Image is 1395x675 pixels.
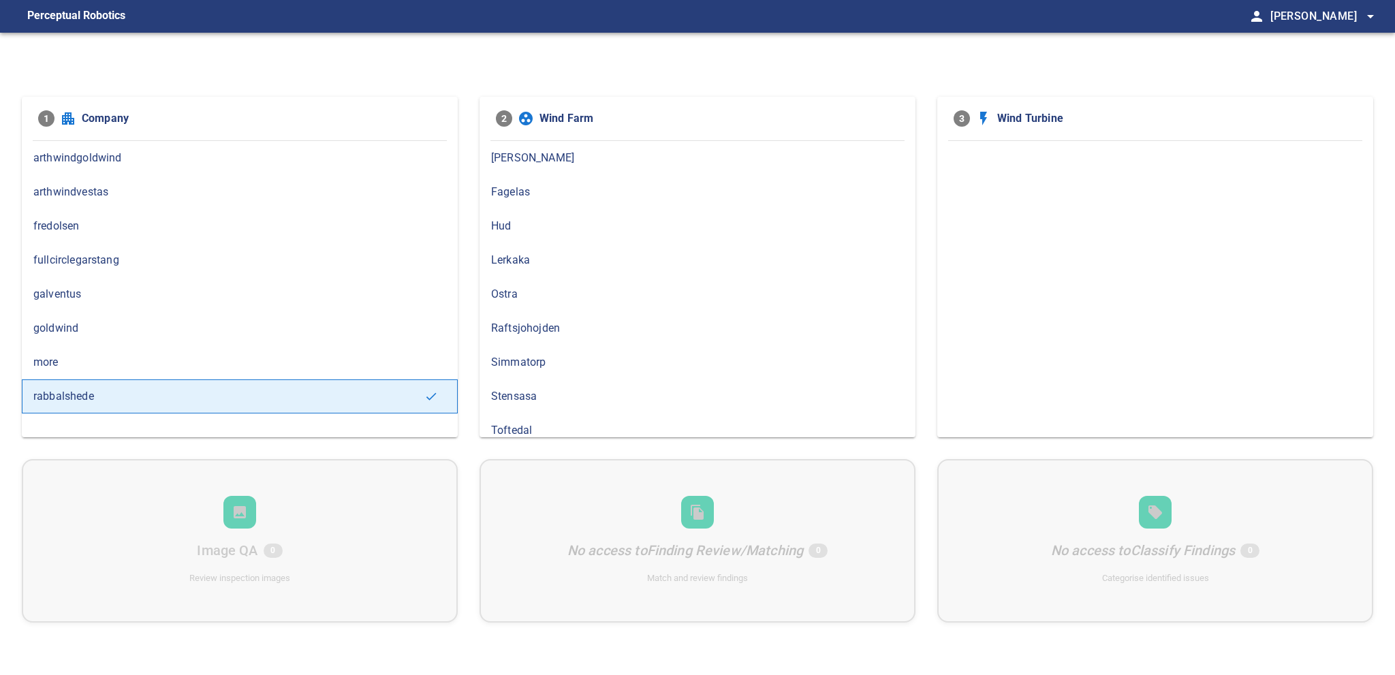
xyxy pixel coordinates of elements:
[491,388,904,405] span: Stensasa
[491,184,904,200] span: Fagelas
[33,388,424,405] span: rabbalshede
[954,110,970,127] span: 3
[491,286,904,302] span: Ostra
[491,252,904,268] span: Lerkaka
[33,184,446,200] span: arthwindvestas
[1362,8,1379,25] span: arrow_drop_down
[1249,8,1265,25] span: person
[33,150,446,166] span: arthwindgoldwind
[22,379,458,413] div: rabbalshede
[38,110,54,127] span: 1
[33,286,446,302] span: galventus
[496,110,512,127] span: 2
[22,175,458,209] div: arthwindvestas
[33,354,446,371] span: more
[480,209,915,243] div: Hud
[33,218,446,234] span: fredolsen
[82,110,441,127] span: Company
[33,252,446,268] span: fullcirclegarstang
[480,141,915,175] div: [PERSON_NAME]
[33,320,446,336] span: goldwind
[491,354,904,371] span: Simmatorp
[22,141,458,175] div: arthwindgoldwind
[480,277,915,311] div: Ostra
[491,218,904,234] span: Hud
[491,320,904,336] span: Raftsjohojden
[22,243,458,277] div: fullcirclegarstang
[22,345,458,379] div: more
[22,209,458,243] div: fredolsen
[1270,7,1379,26] span: [PERSON_NAME]
[480,345,915,379] div: Simmatorp
[22,311,458,345] div: goldwind
[480,413,915,448] div: Toftedal
[27,5,125,27] figcaption: Perceptual Robotics
[480,379,915,413] div: Stensasa
[480,311,915,345] div: Raftsjohojden
[1265,3,1379,30] button: [PERSON_NAME]
[997,110,1357,127] span: Wind Turbine
[539,110,899,127] span: Wind Farm
[480,243,915,277] div: Lerkaka
[22,277,458,311] div: galventus
[491,150,904,166] span: [PERSON_NAME]
[491,422,904,439] span: Toftedal
[480,175,915,209] div: Fagelas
